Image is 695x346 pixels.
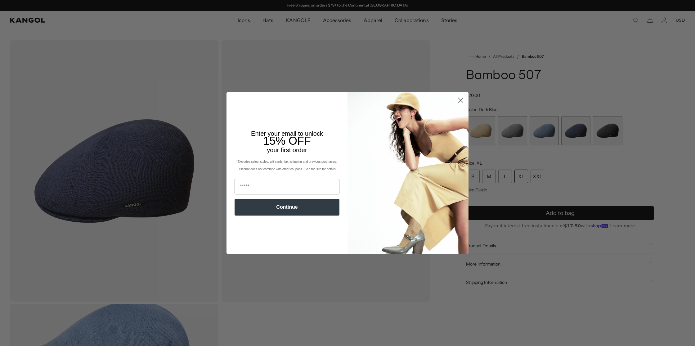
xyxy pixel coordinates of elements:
span: Enter your email to unlock [251,130,323,137]
button: Close dialog [455,95,466,106]
span: 15% OFF [263,134,311,147]
span: your first order [267,147,307,153]
button: Continue [235,199,339,216]
span: *Excludes select styles, gift cards, tax, shipping and previous purchases. Discount does not comb... [236,160,338,171]
img: 93be19ad-e773-4382-80b9-c9d740c9197f.jpeg [347,92,469,254]
input: Email [235,179,339,194]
